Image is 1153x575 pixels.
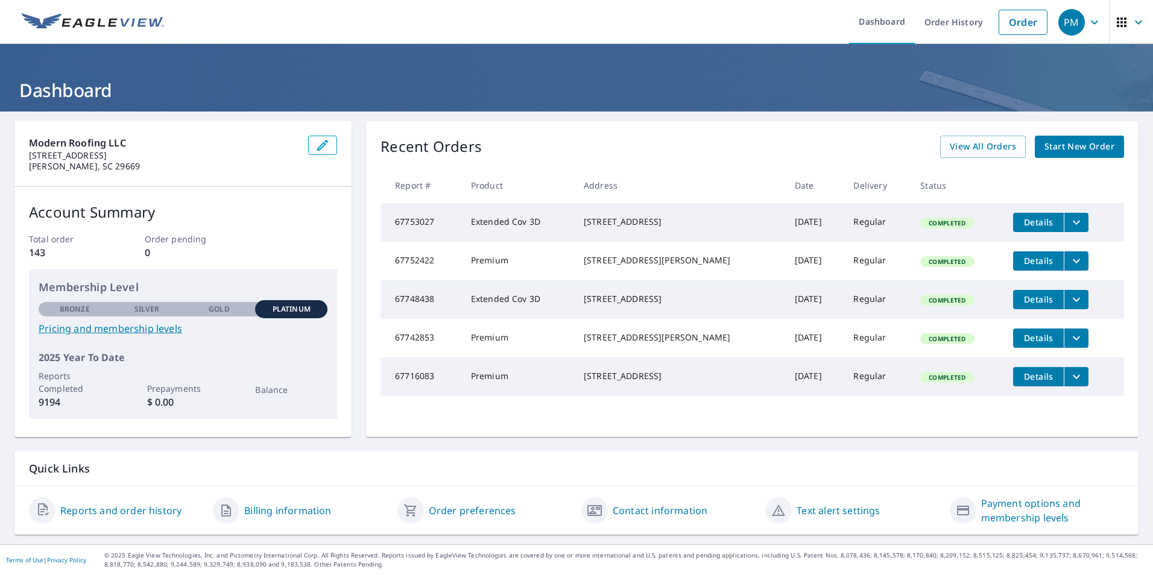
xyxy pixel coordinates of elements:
[47,556,86,564] a: Privacy Policy
[244,503,331,518] a: Billing information
[147,382,220,395] p: Prepayments
[381,357,461,396] td: 67716083
[461,203,574,242] td: Extended Cov 3D
[584,293,776,305] div: [STREET_ADDRESS]
[797,503,880,518] a: Text alert settings
[785,319,844,357] td: [DATE]
[911,168,1003,203] th: Status
[29,161,299,172] p: [PERSON_NAME], SC 29669
[1013,328,1064,348] button: detailsBtn-67742853
[29,201,337,223] p: Account Summary
[1020,294,1057,305] span: Details
[921,257,973,266] span: Completed
[1064,213,1088,232] button: filesDropdownBtn-67753027
[844,203,911,242] td: Regular
[6,556,43,564] a: Terms of Use
[981,496,1124,525] a: Payment options and membership levels
[461,280,574,319] td: Extended Cov 3D
[461,357,574,396] td: Premium
[950,139,1016,154] span: View All Orders
[147,395,220,409] p: $ 0.00
[14,78,1139,102] h1: Dashboard
[1013,367,1064,386] button: detailsBtn-67716083
[785,242,844,280] td: [DATE]
[1044,139,1114,154] span: Start New Order
[29,233,106,245] p: Total order
[145,245,222,260] p: 0
[381,168,461,203] th: Report #
[999,10,1047,35] a: Order
[39,350,327,365] p: 2025 Year To Date
[381,280,461,319] td: 67748438
[134,304,160,315] p: Silver
[785,168,844,203] th: Date
[1013,251,1064,271] button: detailsBtn-67752422
[584,331,776,344] div: [STREET_ADDRESS][PERSON_NAME]
[255,383,327,396] p: Balance
[1064,290,1088,309] button: filesDropdownBtn-67748438
[29,136,299,150] p: Modern Roofing LLC
[39,395,111,409] p: 9194
[145,233,222,245] p: Order pending
[381,319,461,357] td: 67742853
[844,280,911,319] td: Regular
[381,136,482,158] p: Recent Orders
[461,319,574,357] td: Premium
[1020,332,1057,344] span: Details
[921,373,973,382] span: Completed
[1013,213,1064,232] button: detailsBtn-67753027
[209,304,229,315] p: Gold
[104,551,1147,569] p: © 2025 Eagle View Technologies, Inc. and Pictometry International Corp. All Rights Reserved. Repo...
[39,369,111,395] p: Reports Completed
[785,203,844,242] td: [DATE]
[785,357,844,396] td: [DATE]
[29,245,106,260] p: 143
[844,242,911,280] td: Regular
[39,321,327,336] a: Pricing and membership levels
[940,136,1026,158] a: View All Orders
[584,370,776,382] div: [STREET_ADDRESS]
[1064,251,1088,271] button: filesDropdownBtn-67752422
[39,279,327,295] p: Membership Level
[60,503,182,518] a: Reports and order history
[22,13,164,31] img: EV Logo
[844,168,911,203] th: Delivery
[29,150,299,161] p: [STREET_ADDRESS]
[921,335,973,343] span: Completed
[584,216,776,228] div: [STREET_ADDRESS]
[844,357,911,396] td: Regular
[1020,255,1057,266] span: Details
[1035,136,1124,158] a: Start New Order
[921,219,973,227] span: Completed
[1013,290,1064,309] button: detailsBtn-67748438
[1020,371,1057,382] span: Details
[613,503,707,518] a: Contact information
[1064,328,1088,348] button: filesDropdownBtn-67742853
[6,556,86,564] p: |
[1064,367,1088,386] button: filesDropdownBtn-67716083
[381,203,461,242] td: 67753027
[273,304,311,315] p: Platinum
[921,296,973,304] span: Completed
[574,168,785,203] th: Address
[461,242,574,280] td: Premium
[584,254,776,266] div: [STREET_ADDRESS][PERSON_NAME]
[785,280,844,319] td: [DATE]
[1058,9,1085,36] div: PM
[1020,216,1057,228] span: Details
[429,503,516,518] a: Order preferences
[60,304,90,315] p: Bronze
[381,242,461,280] td: 67752422
[461,168,574,203] th: Product
[29,461,1124,476] p: Quick Links
[844,319,911,357] td: Regular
